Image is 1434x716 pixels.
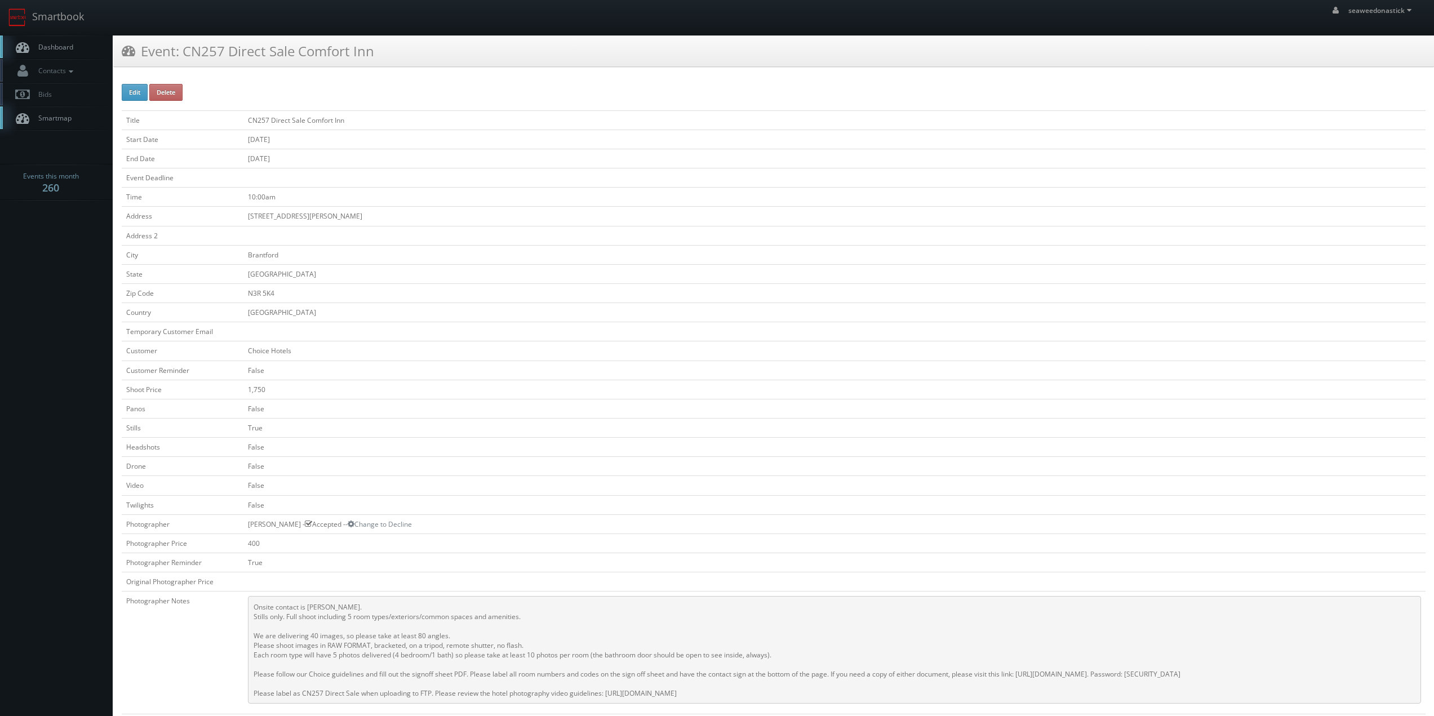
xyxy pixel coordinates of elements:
[1348,6,1415,15] span: seaweedonastick
[243,438,1426,457] td: False
[243,476,1426,495] td: False
[122,361,243,380] td: Customer Reminder
[122,110,243,130] td: Title
[42,181,59,194] strong: 260
[122,84,148,101] button: Edit
[122,553,243,572] td: Photographer Reminder
[243,553,1426,572] td: True
[122,226,243,245] td: Address 2
[8,8,26,26] img: smartbook-logo.png
[248,596,1421,704] pre: Onsite contact is [PERSON_NAME]. Stills only. Full shoot including 5 room types/exteriors/common ...
[348,519,412,529] a: Change to Decline
[33,66,76,75] span: Contacts
[243,495,1426,514] td: False
[122,41,374,61] h3: Event: CN257 Direct Sale Comfort Inn
[243,303,1426,322] td: [GEOGRAPHIC_DATA]
[243,283,1426,303] td: N3R 5K4
[243,380,1426,399] td: 1,750
[122,476,243,495] td: Video
[122,245,243,264] td: City
[243,130,1426,149] td: [DATE]
[122,572,243,592] td: Original Photographer Price
[243,188,1426,207] td: 10:00am
[243,418,1426,437] td: True
[122,322,243,341] td: Temporary Customer Email
[243,341,1426,361] td: Choice Hotels
[122,168,243,188] td: Event Deadline
[243,207,1426,226] td: [STREET_ADDRESS][PERSON_NAME]
[122,592,243,714] td: Photographer Notes
[149,84,183,101] button: Delete
[122,130,243,149] td: Start Date
[243,264,1426,283] td: [GEOGRAPHIC_DATA]
[122,149,243,168] td: End Date
[122,533,243,553] td: Photographer Price
[243,245,1426,264] td: Brantford
[243,361,1426,380] td: False
[122,457,243,476] td: Drone
[122,438,243,457] td: Headshots
[122,495,243,514] td: Twilights
[122,380,243,399] td: Shoot Price
[33,42,73,52] span: Dashboard
[122,207,243,226] td: Address
[243,149,1426,168] td: [DATE]
[122,514,243,533] td: Photographer
[122,418,243,437] td: Stills
[243,533,1426,553] td: 400
[122,303,243,322] td: Country
[122,341,243,361] td: Customer
[122,283,243,303] td: Zip Code
[33,90,52,99] span: Bids
[122,188,243,207] td: Time
[23,171,79,182] span: Events this month
[122,264,243,283] td: State
[122,399,243,418] td: Panos
[243,457,1426,476] td: False
[243,514,1426,533] td: [PERSON_NAME] - Accepted --
[33,113,72,123] span: Smartmap
[243,110,1426,130] td: CN257 Direct Sale Comfort Inn
[243,399,1426,418] td: False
